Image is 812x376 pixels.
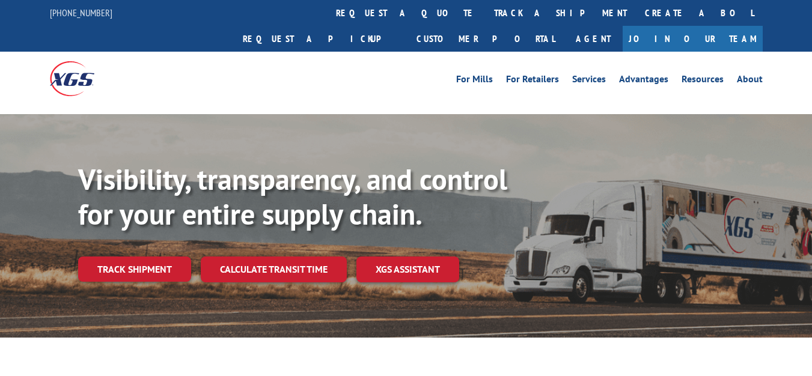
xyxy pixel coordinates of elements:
[737,74,763,88] a: About
[572,74,606,88] a: Services
[78,160,507,232] b: Visibility, transparency, and control for your entire supply chain.
[408,26,564,52] a: Customer Portal
[78,256,191,282] a: Track shipment
[456,74,493,88] a: For Mills
[619,74,668,88] a: Advantages
[50,7,112,19] a: [PHONE_NUMBER]
[356,256,459,282] a: XGS ASSISTANT
[506,74,559,88] a: For Retailers
[682,74,724,88] a: Resources
[234,26,408,52] a: Request a pickup
[564,26,623,52] a: Agent
[201,256,347,282] a: Calculate transit time
[623,26,763,52] a: Join Our Team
